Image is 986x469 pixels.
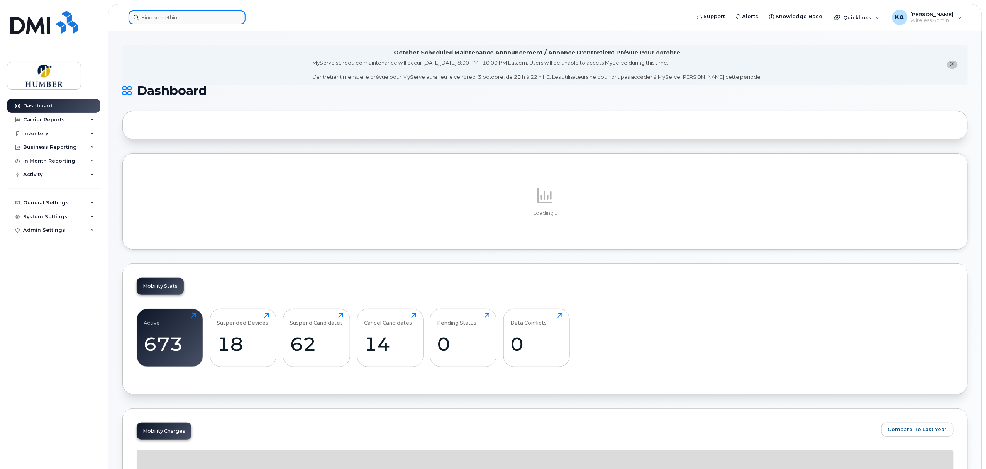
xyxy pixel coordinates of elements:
[510,313,547,326] div: Data Conflicts
[394,49,681,57] div: October Scheduled Maintenance Announcement / Annonce D'entretient Prévue Pour octobre
[137,85,207,97] span: Dashboard
[888,426,947,433] span: Compare To Last Year
[144,313,160,326] div: Active
[364,313,412,326] div: Cancel Candidates
[217,333,269,355] div: 18
[364,313,416,362] a: Cancel Candidates14
[290,313,343,326] div: Suspend Candidates
[510,313,562,362] a: Data Conflicts0
[137,210,954,217] p: Loading...
[290,333,343,355] div: 62
[437,333,490,355] div: 0
[437,313,477,326] div: Pending Status
[947,61,958,69] button: close notification
[510,333,562,355] div: 0
[437,313,490,362] a: Pending Status0
[144,313,196,362] a: Active673
[144,333,196,355] div: 673
[290,313,343,362] a: Suspend Candidates62
[217,313,268,326] div: Suspended Devices
[217,313,269,362] a: Suspended Devices18
[881,423,954,437] button: Compare To Last Year
[312,59,762,81] div: MyServe scheduled maintenance will occur [DATE][DATE] 8:00 PM - 10:00 PM Eastern. Users will be u...
[364,333,416,355] div: 14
